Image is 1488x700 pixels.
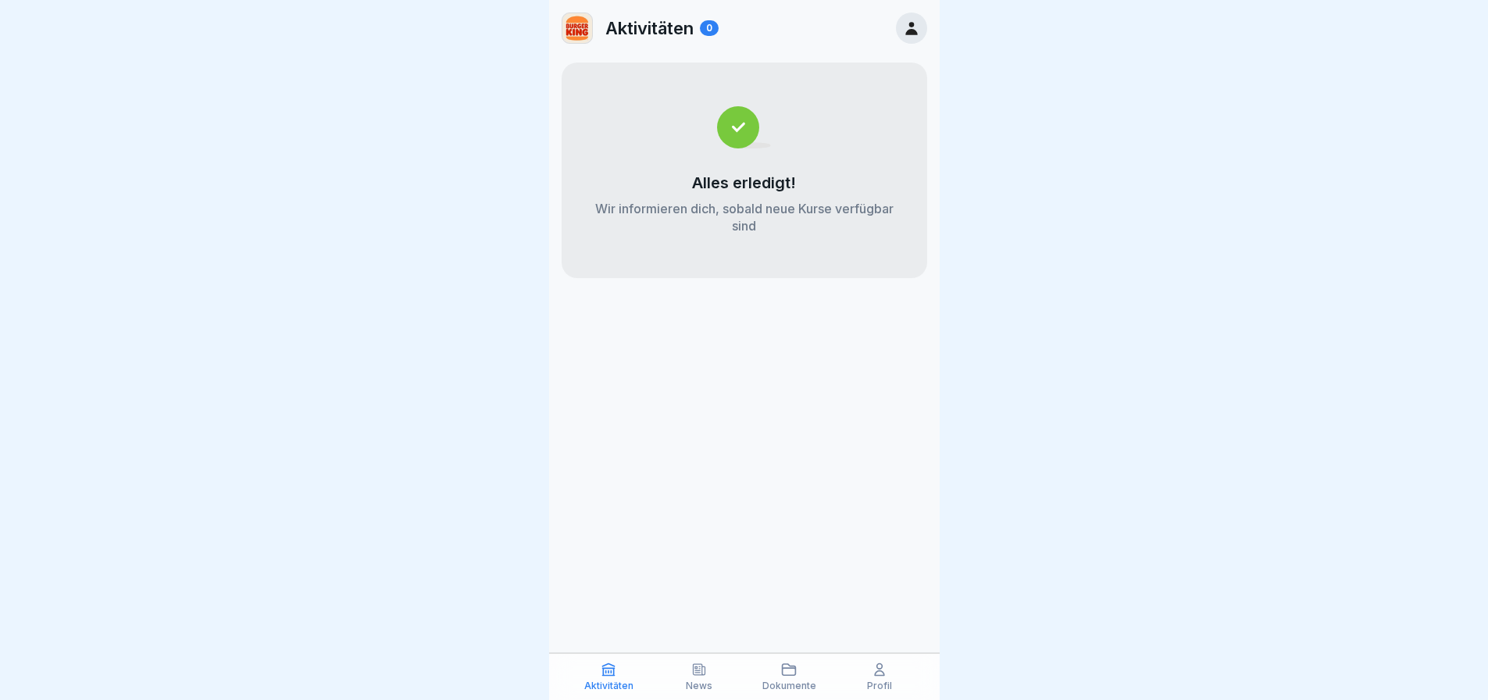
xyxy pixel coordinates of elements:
[605,18,694,38] p: Aktivitäten
[593,200,896,234] p: Wir informieren dich, sobald neue Kurse verfügbar sind
[692,173,796,192] p: Alles erledigt!
[562,13,592,43] img: w2f18lwxr3adf3talrpwf6id.png
[700,20,719,36] div: 0
[762,680,816,691] p: Dokumente
[584,680,633,691] p: Aktivitäten
[867,680,892,691] p: Profil
[686,680,712,691] p: News
[717,106,771,148] img: completed.svg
